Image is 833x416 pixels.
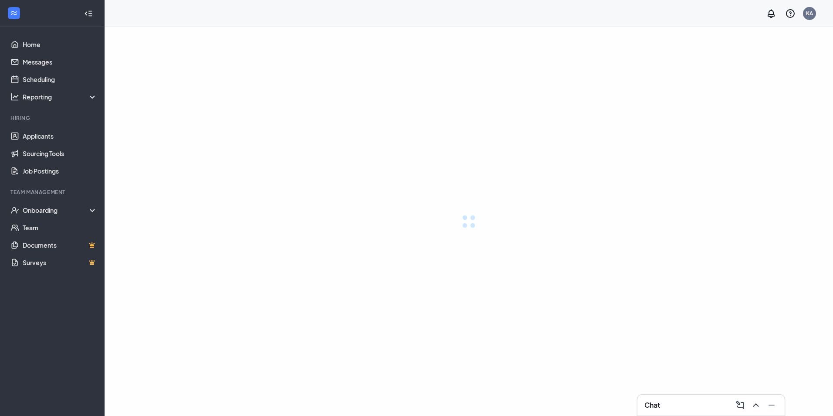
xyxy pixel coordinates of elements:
[10,9,18,17] svg: WorkstreamLogo
[23,254,97,271] a: SurveysCrown
[23,53,97,71] a: Messages
[732,398,746,412] button: ComposeMessage
[23,92,98,101] div: Reporting
[748,398,762,412] button: ChevronUp
[23,127,97,145] a: Applicants
[23,219,97,236] a: Team
[735,400,745,410] svg: ComposeMessage
[766,400,777,410] svg: Minimize
[806,10,813,17] div: KA
[23,162,97,180] a: Job Postings
[23,71,97,88] a: Scheduling
[23,236,97,254] a: DocumentsCrown
[10,188,95,196] div: Team Management
[10,206,19,215] svg: UserCheck
[84,9,93,18] svg: Collapse
[10,92,19,101] svg: Analysis
[23,145,97,162] a: Sourcing Tools
[751,400,761,410] svg: ChevronUp
[644,400,660,410] h3: Chat
[23,36,97,53] a: Home
[785,8,796,19] svg: QuestionInfo
[766,8,776,19] svg: Notifications
[10,114,95,122] div: Hiring
[23,206,98,215] div: Onboarding
[764,398,778,412] button: Minimize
